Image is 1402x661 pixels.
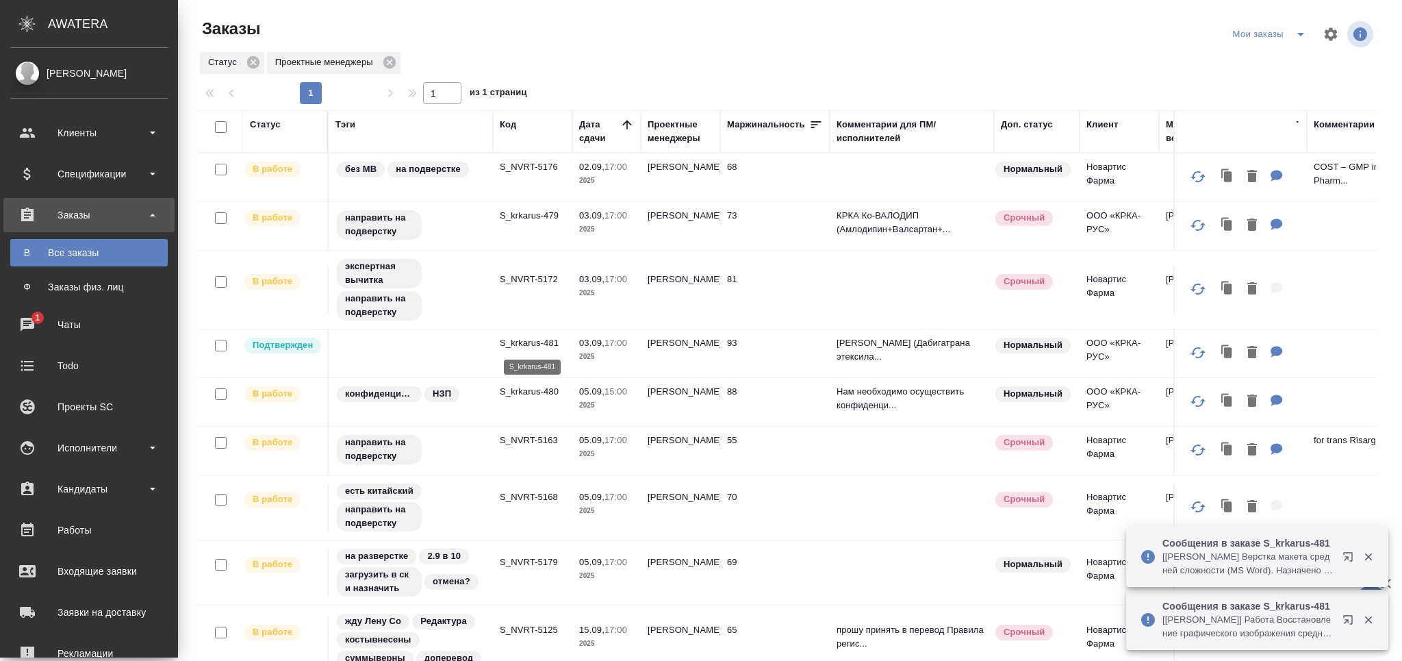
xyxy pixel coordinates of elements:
[1264,388,1290,416] button: Для ПМ: Нам необходимо осуществить конфиденциальный нотариально заверенный перевод с русского на ...
[243,160,320,179] div: Выставляет ПМ после принятия заказа от КМа
[579,223,634,236] p: 2025
[17,246,161,260] div: Все заказы
[1166,209,1232,223] p: [PERSON_NAME]
[579,504,634,518] p: 2025
[604,492,627,502] p: 17:00
[335,118,355,132] div: Тэги
[1004,625,1045,639] p: Срочный
[335,434,486,466] div: направить на подверстку
[10,602,168,623] div: Заявки на доставку
[1086,490,1152,518] p: Новартис Фарма
[641,378,720,426] td: [PERSON_NAME]
[641,153,720,201] td: [PERSON_NAME]
[604,274,627,284] p: 17:00
[1086,385,1152,412] p: ООО «КРКА-РУС»
[1086,336,1152,364] p: ООО «КРКА-РУС»
[579,118,620,145] div: Дата сдачи
[396,162,460,176] p: на подверстке
[604,557,627,567] p: 17:00
[994,209,1073,227] div: Выставляется автоматически, если на указанный объем услуг необходимо больше времени в стандартном...
[10,397,168,417] div: Проекты SC
[267,52,400,74] div: Проектные менеджеры
[1314,18,1347,51] span: Настроить таблицу
[1214,493,1240,521] button: Клонировать
[720,202,830,250] td: 73
[10,314,168,335] div: Чаты
[500,118,516,132] div: Код
[253,275,292,288] p: В работе
[579,435,604,445] p: 05.09,
[579,399,634,412] p: 2025
[427,549,461,563] p: 2.9 в 10
[1182,209,1214,242] button: Обновить
[345,484,413,498] p: есть китайский
[10,438,168,458] div: Исполнители
[199,18,260,40] span: Заказы
[335,482,486,533] div: есть китайский, направить на подверстку
[1214,163,1240,191] button: Клонировать
[1166,336,1232,350] p: [PERSON_NAME]
[253,625,292,639] p: В работе
[433,575,470,588] p: отмена?
[275,55,378,69] p: Проектные менеджеры
[1166,490,1232,504] p: [PERSON_NAME]
[1086,434,1152,461] p: Новартис Фарма
[500,556,565,569] p: S_NVRT-5179
[345,568,413,595] p: загрузить в ск и назначить
[1240,388,1264,416] button: Удалить
[604,435,627,445] p: 17:00
[1166,385,1232,399] p: [PERSON_NAME]
[1229,23,1314,45] div: split button
[1214,275,1240,303] button: Клонировать
[1004,558,1062,571] p: Нормальный
[10,123,168,143] div: Клиенты
[1004,387,1062,401] p: Нормальный
[1004,162,1062,176] p: Нормальный
[500,434,565,447] p: S_NVRT-5163
[3,308,175,342] a: 1Чаты
[837,209,987,236] p: КРКА Ко-ВАЛОДИП (Амлодипин+Валсартан+...
[200,52,264,74] div: Статус
[720,484,830,532] td: 70
[1004,338,1062,352] p: Нормальный
[10,205,168,225] div: Заказы
[720,427,830,475] td: 55
[837,118,987,145] div: Комментарии для ПМ/исполнителей
[994,160,1073,179] div: Статус по умолчанию для стандартных заказов
[3,554,175,588] a: Входящие заявки
[500,209,565,223] p: S_krkarus-479
[500,160,565,174] p: S_NVRT-5176
[253,387,292,401] p: В работе
[720,266,830,314] td: 81
[720,549,830,597] td: 69
[1354,551,1382,563] button: Закрыть
[1240,275,1264,303] button: Удалить
[579,569,634,583] p: 2025
[243,434,320,452] div: Выставляет ПМ после принятия заказа от КМа
[837,623,987,651] p: прошу принять в перевод Правила регис...
[1086,209,1152,236] p: ООО «КРКА-РУС»
[1240,212,1264,240] button: Удалить
[994,490,1073,509] div: Выставляется автоматически, если на указанный объем услуг необходимо больше времени в стандартном...
[1166,273,1232,286] p: [PERSON_NAME]
[10,561,168,582] div: Входящие заявки
[345,260,413,287] p: экспертная вычитка
[3,595,175,629] a: Заявки на доставку
[1214,436,1240,464] button: Клонировать
[1354,614,1382,626] button: Закрыть
[1347,21,1376,47] span: Посмотреть информацию
[720,378,830,426] td: 88
[335,547,486,598] div: на разверстке, 2.9 в 10, загрузить в ск и назначить, отмена?
[1162,613,1334,640] p: [[PERSON_NAME]] Работа Восстановление графического изображения средней сложности. Назначено подра...
[1182,385,1214,418] button: Обновить
[253,338,313,352] p: Подтвержден
[243,556,320,574] div: Выставляет ПМ после принятия заказа от КМа
[243,336,320,355] div: Выставляет КМ после уточнения всех необходимых деталей и получения согласия клиента на запуск. С ...
[1004,436,1045,449] p: Срочный
[1004,275,1045,288] p: Срочный
[208,55,242,69] p: Статус
[579,557,604,567] p: 05.09,
[500,336,565,350] p: S_krkarus-481
[500,385,565,399] p: S_krkarus-480
[345,549,408,563] p: на разверстке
